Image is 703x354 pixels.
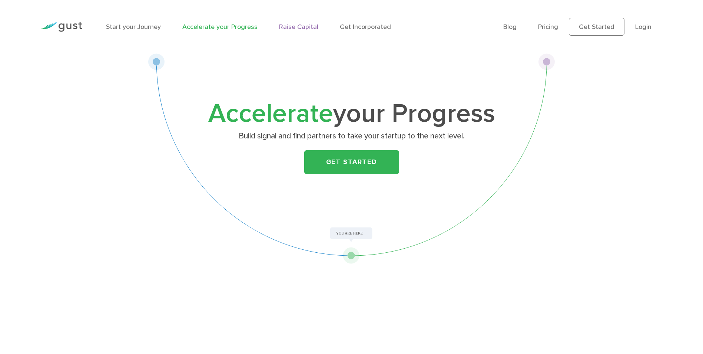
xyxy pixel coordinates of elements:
[635,23,651,31] a: Login
[279,23,318,31] a: Raise Capital
[538,23,558,31] a: Pricing
[569,18,624,36] a: Get Started
[503,23,517,31] a: Blog
[106,23,161,31] a: Start your Journey
[304,150,399,174] a: Get Started
[208,98,333,129] span: Accelerate
[208,131,495,141] p: Build signal and find partners to take your startup to the next level.
[340,23,391,31] a: Get Incorporated
[41,22,82,32] img: Gust Logo
[182,23,258,31] a: Accelerate your Progress
[205,102,498,126] h1: your Progress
